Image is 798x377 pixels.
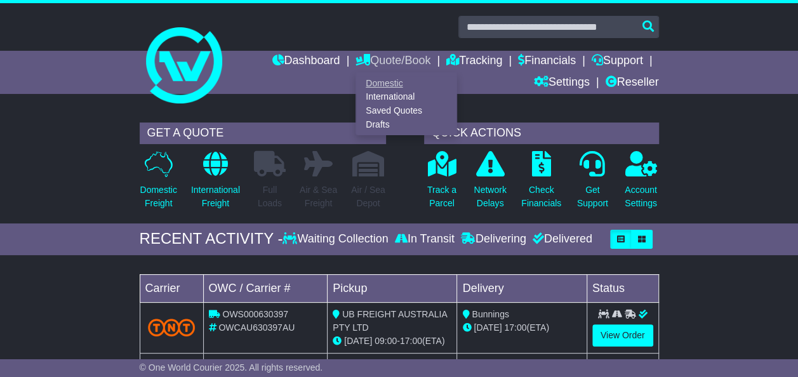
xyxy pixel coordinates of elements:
[427,150,457,217] a: Track aParcel
[254,183,286,210] p: Full Loads
[592,324,653,347] a: View Order
[140,150,178,217] a: DomesticFreight
[272,51,340,72] a: Dashboard
[446,51,502,72] a: Tracking
[191,183,240,210] p: International Freight
[576,150,609,217] a: GetSupport
[333,334,451,348] div: - (ETA)
[283,232,391,246] div: Waiting Collection
[356,72,457,135] div: Quote/Book
[218,322,295,333] span: OWCAU630397AU
[140,183,177,210] p: Domestic Freight
[351,183,385,210] p: Air / Sea Depot
[356,76,456,90] a: Domestic
[529,232,592,246] div: Delivered
[625,183,657,210] p: Account Settings
[577,183,608,210] p: Get Support
[534,72,590,94] a: Settings
[473,150,507,217] a: NetworkDelays
[462,321,581,334] div: (ETA)
[190,150,241,217] a: InternationalFreight
[521,150,562,217] a: CheckFinancials
[587,274,658,302] td: Status
[605,72,658,94] a: Reseller
[518,51,576,72] a: Financials
[427,183,456,210] p: Track a Parcel
[474,322,502,333] span: [DATE]
[400,336,422,346] span: 17:00
[375,336,397,346] span: 09:00
[624,150,658,217] a: AccountSettings
[472,309,509,319] span: Bunnings
[592,51,643,72] a: Support
[203,274,328,302] td: OWC / Carrier #
[392,232,458,246] div: In Transit
[504,322,526,333] span: 17:00
[148,319,196,336] img: TNT_Domestic.png
[140,230,283,248] div: RECENT ACTIVITY -
[424,122,659,144] div: QUICK ACTIONS
[474,183,506,210] p: Network Delays
[356,90,456,104] a: International
[300,183,337,210] p: Air & Sea Freight
[521,183,561,210] p: Check Financials
[222,309,288,319] span: OWS000630397
[140,362,323,373] span: © One World Courier 2025. All rights reserved.
[356,104,456,118] a: Saved Quotes
[356,51,430,72] a: Quote/Book
[333,309,447,333] span: UB FREIGHT AUSTRALIA PTY LTD
[140,122,386,144] div: GET A QUOTE
[344,336,372,346] span: [DATE]
[140,274,203,302] td: Carrier
[356,117,456,131] a: Drafts
[328,274,457,302] td: Pickup
[457,274,587,302] td: Delivery
[458,232,529,246] div: Delivering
